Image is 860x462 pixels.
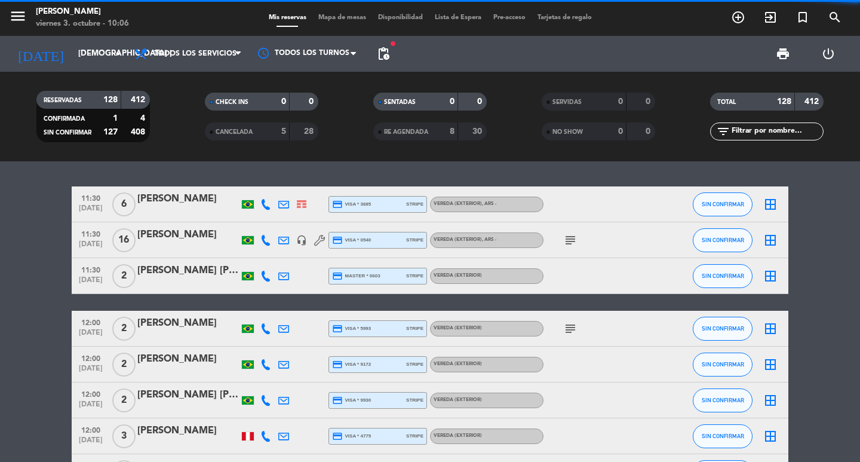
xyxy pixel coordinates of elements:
button: SIN CONFIRMAR [693,317,752,341]
span: Mapa de mesas [312,14,372,21]
span: [DATE] [76,436,106,450]
button: SIN CONFIRMAR [693,353,752,377]
span: 2 [112,317,136,341]
i: credit_card [332,199,343,210]
span: Lista de Espera [429,14,487,21]
strong: 0 [618,97,623,106]
span: 12:00 [76,315,106,329]
img: Cross Selling [297,200,306,208]
span: master * 0603 [332,271,380,282]
strong: 0 [646,97,653,106]
span: SIN CONFIRMAR [702,397,744,403]
div: [PERSON_NAME] [PERSON_NAME] [137,387,239,403]
div: [PERSON_NAME] [137,191,239,207]
span: 16 [112,228,136,252]
span: SERVIDAS [552,99,582,105]
input: Filtrar por nombre... [730,125,823,138]
div: [PERSON_NAME] [36,6,129,18]
button: SIN CONFIRMAR [693,424,752,448]
strong: 412 [804,97,821,106]
span: pending_actions [376,47,391,61]
i: power_settings_new [821,47,836,61]
span: Vereda (EXTERIOR) [434,362,482,366]
i: credit_card [332,395,343,406]
span: RESERVADAS [44,97,82,103]
span: CANCELADA [216,129,253,135]
div: [PERSON_NAME] [137,351,239,367]
span: visa * 4775 [332,431,371,442]
strong: 0 [477,97,484,106]
span: Vereda (EXTERIOR) [434,237,496,242]
strong: 1 [113,114,118,123]
i: border_all [763,393,778,408]
i: credit_card [332,431,343,442]
span: visa * 9930 [332,395,371,406]
span: Disponibilidad [372,14,429,21]
i: border_all [763,429,778,443]
span: SIN CONFIRMAR [702,433,744,439]
button: SIN CONFIRMAR [693,264,752,288]
span: stripe [406,236,423,244]
strong: 4 [140,114,148,123]
span: SIN CONFIRMAR [702,361,744,368]
span: TOTAL [717,99,736,105]
div: [PERSON_NAME] [137,423,239,439]
span: visa * 5993 [332,323,371,334]
span: Vereda (EXTERIOR) [434,326,482,331]
span: 12:00 [76,387,106,400]
span: stripe [406,360,423,368]
span: visa * 3685 [332,199,371,210]
span: 12:00 [76,351,106,365]
span: stripe [406,396,423,404]
span: , ARS - [482,237,496,242]
i: exit_to_app [763,10,778,25]
span: SIN CONFIRMAR [702,237,744,243]
i: filter_list [716,124,730,139]
span: [DATE] [76,276,106,290]
i: menu [9,7,27,25]
span: SENTADAS [384,99,416,105]
i: add_circle_outline [731,10,745,25]
span: 11:30 [76,227,106,240]
span: visa * 0540 [332,235,371,246]
i: border_all [763,269,778,283]
strong: 8 [450,127,454,136]
span: SIN CONFIRMAR [702,273,744,279]
span: SIN CONFIRMAR [702,201,744,207]
span: RE AGENDADA [384,129,428,135]
span: fiber_manual_record [389,40,397,47]
span: 2 [112,264,136,288]
span: visa * 9172 [332,359,371,370]
i: search [828,10,842,25]
strong: 0 [309,97,316,106]
strong: 127 [103,128,118,136]
div: [PERSON_NAME] [PERSON_NAME] [PERSON_NAME] [137,263,239,279]
span: CHECK INS [216,99,248,105]
i: credit_card [332,323,343,334]
span: 2 [112,353,136,377]
span: stripe [406,200,423,208]
span: 6 [112,192,136,216]
strong: 128 [777,97,791,106]
span: NO SHOW [552,129,583,135]
strong: 408 [131,128,148,136]
span: Todos los servicios [154,50,236,58]
span: Vereda (EXTERIOR) [434,433,482,438]
strong: 128 [103,96,118,104]
span: Vereda (EXTERIOR) [434,273,482,278]
i: credit_card [332,271,343,282]
strong: 5 [281,127,286,136]
span: [DATE] [76,204,106,218]
strong: 0 [646,127,653,136]
i: border_all [763,357,778,372]
span: stripe [406,325,423,332]
span: [DATE] [76,400,106,414]
div: LOG OUT [806,36,851,72]
i: subject [563,322,578,336]
strong: 0 [618,127,623,136]
span: 2 [112,388,136,412]
i: border_all [763,322,778,336]
span: [DATE] [76,329,106,342]
button: SIN CONFIRMAR [693,388,752,412]
strong: 30 [472,127,484,136]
